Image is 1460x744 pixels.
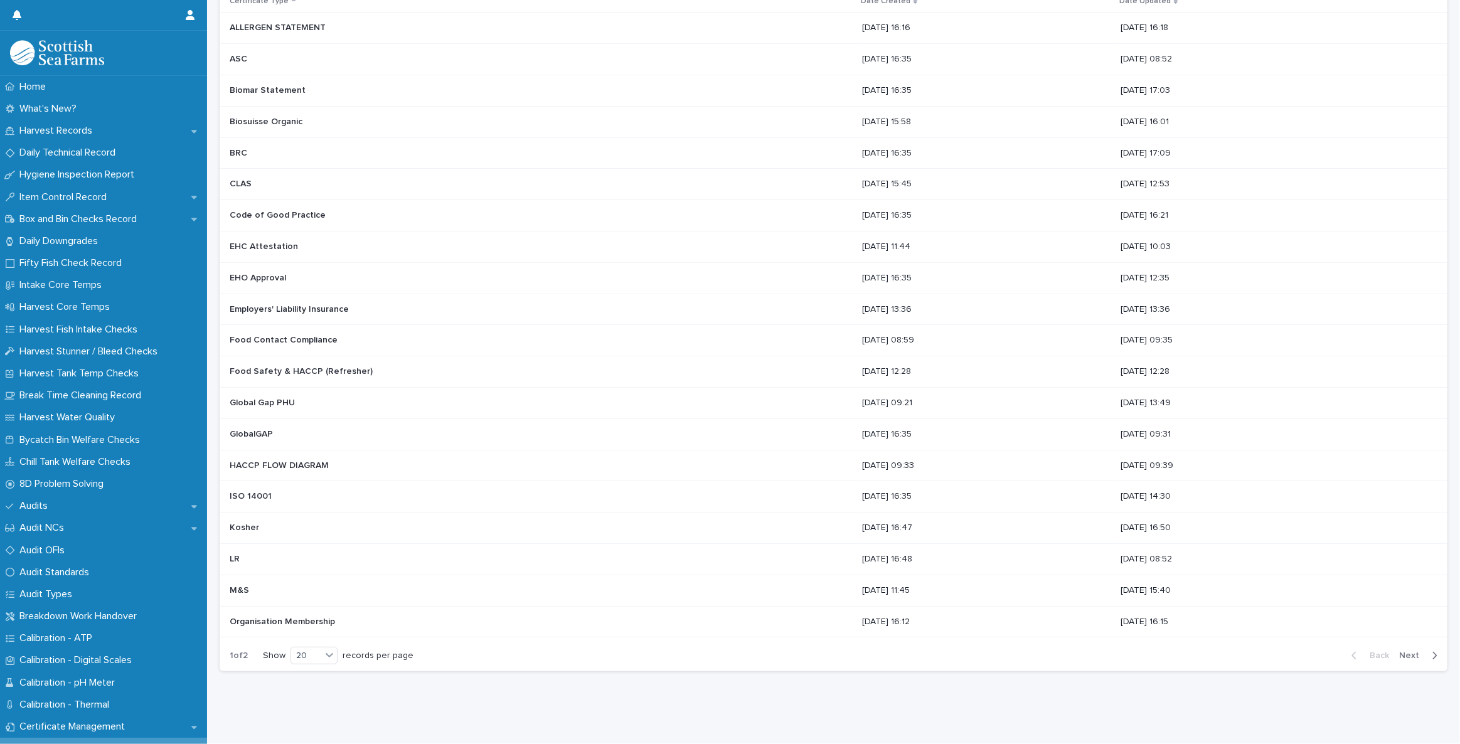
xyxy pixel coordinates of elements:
[1121,210,1340,221] p: [DATE] 16:21
[14,456,141,468] p: Chill Tank Welfare Checks
[230,520,262,533] p: Kosher
[1121,335,1340,346] p: [DATE] 09:35
[862,554,1082,565] p: [DATE] 16:48
[220,200,1447,231] tr: Code of Good PracticeCode of Good Practice [DATE] 16:35[DATE] 16:21
[14,346,168,358] p: Harvest Stunner / Bleed Checks
[220,169,1447,200] tr: CLASCLAS [DATE] 15:45[DATE] 12:53
[220,262,1447,294] tr: EHO ApprovalEHO Approval [DATE] 16:35[DATE] 12:35
[220,106,1447,137] tr: Biosuisse OrganicBiosuisse Organic [DATE] 15:58[DATE] 16:01
[230,176,254,189] p: CLAS
[1121,617,1340,627] p: [DATE] 16:15
[220,481,1447,513] tr: ISO 14001ISO 14001 [DATE] 16:35[DATE] 14:30
[862,210,1082,221] p: [DATE] 16:35
[1121,460,1340,471] p: [DATE] 09:39
[1341,650,1394,661] button: Back
[862,585,1082,596] p: [DATE] 11:45
[220,418,1447,450] tr: GlobalGAPGlobalGAP [DATE] 16:35[DATE] 09:31
[14,699,119,711] p: Calibration - Thermal
[1121,304,1340,315] p: [DATE] 13:36
[220,13,1447,44] tr: ALLERGEN STATEMENTALLERGEN STATEMENT [DATE] 16:16[DATE] 16:18
[862,85,1082,96] p: [DATE] 16:35
[220,137,1447,169] tr: BRCBRC [DATE] 16:35[DATE] 17:09
[1121,117,1340,127] p: [DATE] 16:01
[230,146,250,159] p: BRC
[230,332,340,346] p: Food Contact Compliance
[14,500,58,512] p: Audits
[14,654,142,666] p: Calibration - Digital Scales
[14,103,87,115] p: What's New?
[14,147,125,159] p: Daily Technical Record
[220,640,258,671] p: 1 of 2
[862,617,1082,627] p: [DATE] 16:12
[14,632,102,644] p: Calibration - ATP
[230,583,252,596] p: M&S
[1121,23,1340,33] p: [DATE] 16:18
[862,491,1082,502] p: [DATE] 16:35
[1362,651,1389,660] span: Back
[1394,650,1447,661] button: Next
[14,434,150,446] p: Bycatch Bin Welfare Checks
[220,606,1447,637] tr: Organisation MembershipOrganisation Membership [DATE] 16:12[DATE] 16:15
[14,191,117,203] p: Item Control Record
[1121,85,1340,96] p: [DATE] 17:03
[220,513,1447,544] tr: KosherKosher [DATE] 16:47[DATE] 16:50
[1121,585,1340,596] p: [DATE] 15:40
[14,279,112,291] p: Intake Core Temps
[1121,242,1340,252] p: [DATE] 10:03
[14,235,108,247] p: Daily Downgrades
[862,117,1082,127] p: [DATE] 15:58
[230,395,297,408] p: Global Gap PHU
[291,649,321,662] div: 20
[230,458,331,471] p: HACCP FLOW DIAGRAM
[14,257,132,269] p: Fifty Fish Check Record
[230,427,275,440] p: GlobalGAP
[263,651,285,661] p: Show
[230,114,305,127] p: Biosuisse Organic
[14,390,151,401] p: Break Time Cleaning Record
[1121,554,1340,565] p: [DATE] 08:52
[14,213,147,225] p: Box and Bin Checks Record
[220,325,1447,356] tr: Food Contact ComplianceFood Contact Compliance [DATE] 08:59[DATE] 09:35
[230,51,250,65] p: ASC
[14,588,82,600] p: Audit Types
[1121,148,1340,159] p: [DATE] 17:09
[862,242,1082,252] p: [DATE] 11:44
[14,125,102,137] p: Harvest Records
[220,356,1447,388] tr: Food Safety & HACCP (Refresher)Food Safety & HACCP (Refresher) [DATE] 12:28[DATE] 12:28
[14,368,149,380] p: Harvest Tank Temp Checks
[343,651,413,661] p: records per page
[230,489,274,502] p: ISO 14001
[862,273,1082,284] p: [DATE] 16:35
[220,294,1447,325] tr: Employers' Liability InsuranceEmployers' Liability Insurance [DATE] 13:36[DATE] 13:36
[230,83,308,96] p: Biomar Statement
[14,545,75,556] p: Audit OFIs
[230,208,328,221] p: Code of Good Practice
[220,543,1447,575] tr: LRLR [DATE] 16:48[DATE] 08:52
[862,304,1082,315] p: [DATE] 13:36
[862,366,1082,377] p: [DATE] 12:28
[230,551,242,565] p: LR
[862,148,1082,159] p: [DATE] 16:35
[14,677,125,689] p: Calibration - pH Meter
[14,301,120,313] p: Harvest Core Temps
[14,324,147,336] p: Harvest Fish Intake Checks
[230,614,338,627] p: Organisation Membership
[14,522,74,534] p: Audit NCs
[862,429,1082,440] p: [DATE] 16:35
[230,270,289,284] p: EHO Approval
[1121,429,1340,440] p: [DATE] 09:31
[1121,398,1340,408] p: [DATE] 13:49
[14,412,125,423] p: Harvest Water Quality
[14,81,56,93] p: Home
[14,610,147,622] p: Breakdown Work Handover
[230,364,375,377] p: Food Safety & HACCP (Refresher)
[230,302,351,315] p: Employers' Liability Insurance
[862,54,1082,65] p: [DATE] 16:35
[220,575,1447,606] tr: M&SM&S [DATE] 11:45[DATE] 15:40
[14,566,99,578] p: Audit Standards
[220,450,1447,481] tr: HACCP FLOW DIAGRAMHACCP FLOW DIAGRAM [DATE] 09:33[DATE] 09:39
[862,398,1082,408] p: [DATE] 09:21
[1121,491,1340,502] p: [DATE] 14:30
[14,169,144,181] p: Hygiene Inspection Report
[862,335,1082,346] p: [DATE] 08:59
